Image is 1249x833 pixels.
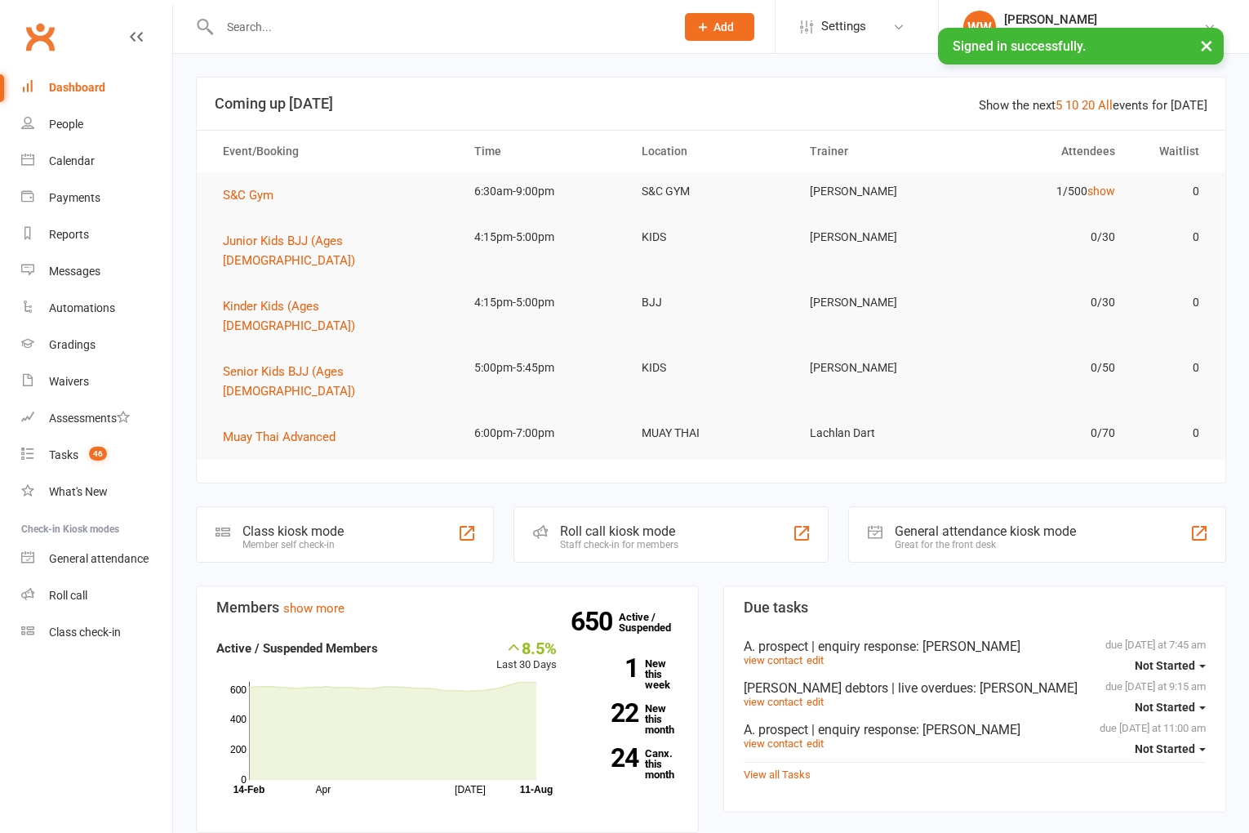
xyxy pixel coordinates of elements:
a: Clubworx [20,16,60,57]
button: Kinder Kids (Ages [DEMOGRAPHIC_DATA]) [223,296,445,336]
td: 4:15pm-5:00pm [460,218,627,256]
a: show more [283,601,344,616]
a: Tasks 46 [21,437,172,474]
div: What's New [49,485,108,498]
td: 1/500 [962,172,1130,211]
button: Not Started [1135,693,1206,722]
button: Muay Thai Advanced [223,427,347,447]
a: View all Tasks [744,768,811,781]
td: 0/50 [962,349,1130,387]
span: Kinder Kids (Ages [DEMOGRAPHIC_DATA]) [223,299,355,333]
td: 0 [1130,283,1214,322]
div: Class kiosk mode [242,523,344,539]
div: [PERSON_NAME] [1004,12,1203,27]
td: 0/30 [962,218,1130,256]
th: Time [460,131,627,172]
strong: 650 [571,609,619,634]
a: 24Canx. this month [581,748,678,780]
a: Roll call [21,577,172,614]
div: A. prospect | enquiry response [744,722,1206,737]
a: Reports [21,216,172,253]
div: Calendar [49,154,95,167]
td: 0 [1130,172,1214,211]
td: S&C GYM [627,172,794,211]
span: Not Started [1135,659,1195,672]
a: edit [807,737,824,750]
button: Not Started [1135,651,1206,680]
td: [PERSON_NAME] [795,218,962,256]
td: KIDS [627,349,794,387]
td: 0/70 [962,414,1130,452]
td: [PERSON_NAME] [795,349,962,387]
a: Dashboard [21,69,172,106]
div: Last 30 Days [496,639,557,674]
td: 6:00pm-7:00pm [460,414,627,452]
span: Senior Kids BJJ (Ages [DEMOGRAPHIC_DATA]) [223,364,355,399]
h3: Members [216,599,678,616]
strong: 22 [581,701,638,725]
a: Automations [21,290,172,327]
td: 6:30am-9:00pm [460,172,627,211]
th: Trainer [795,131,962,172]
a: Messages [21,253,172,290]
button: Senior Kids BJJ (Ages [DEMOGRAPHIC_DATA]) [223,362,445,401]
td: BJJ [627,283,794,322]
td: MUAY THAI [627,414,794,452]
div: Reports [49,228,89,241]
span: Not Started [1135,701,1195,714]
span: 46 [89,447,107,461]
button: × [1192,28,1221,63]
a: edit [807,696,824,708]
a: Assessments [21,400,172,437]
h3: Due tasks [744,599,1206,616]
div: Payments [49,191,100,204]
div: Dominance MMA [GEOGRAPHIC_DATA] [1004,27,1203,42]
a: Class kiosk mode [21,614,172,651]
button: Not Started [1135,734,1206,764]
button: Junior Kids BJJ (Ages [DEMOGRAPHIC_DATA]) [223,231,445,270]
a: 22New this month [581,703,678,735]
div: 8.5% [496,639,557,657]
strong: Active / Suspended Members [216,641,378,656]
td: 0 [1130,218,1214,256]
strong: 1 [581,656,638,680]
a: 20 [1082,98,1095,113]
td: [PERSON_NAME] [795,172,962,211]
td: 4:15pm-5:00pm [460,283,627,322]
div: Roll call kiosk mode [560,523,678,539]
th: Location [627,131,794,172]
span: Junior Kids BJJ (Ages [DEMOGRAPHIC_DATA]) [223,234,355,268]
td: 0/30 [962,283,1130,322]
div: Great for the front desk [895,539,1076,550]
div: Messages [49,265,100,278]
a: What's New [21,474,172,510]
h3: Coming up [DATE] [215,96,1207,112]
td: Lachlan Dart [795,414,962,452]
a: view contact [744,696,802,708]
a: All [1098,98,1113,113]
span: : [PERSON_NAME] [916,722,1020,737]
div: People [49,118,83,131]
div: General attendance [49,552,149,565]
a: view contact [744,737,802,750]
a: Waivers [21,363,172,400]
a: 1New this week [581,658,678,690]
a: view contact [744,654,802,666]
td: 0 [1130,349,1214,387]
a: People [21,106,172,143]
div: [PERSON_NAME] debtors | live overdues [744,680,1206,696]
div: Staff check-in for members [560,539,678,550]
a: General attendance kiosk mode [21,541,172,577]
td: [PERSON_NAME] [795,283,962,322]
button: Add [685,13,754,41]
div: Class check-in [49,626,121,639]
a: show [1087,185,1115,198]
a: edit [807,654,824,666]
div: Dashboard [49,81,105,94]
input: Search... [215,16,664,38]
span: Signed in successfully. [953,38,1086,54]
a: 650Active / Suspended [619,599,691,645]
a: Payments [21,180,172,216]
a: 5 [1056,98,1062,113]
button: S&C Gym [223,185,285,205]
